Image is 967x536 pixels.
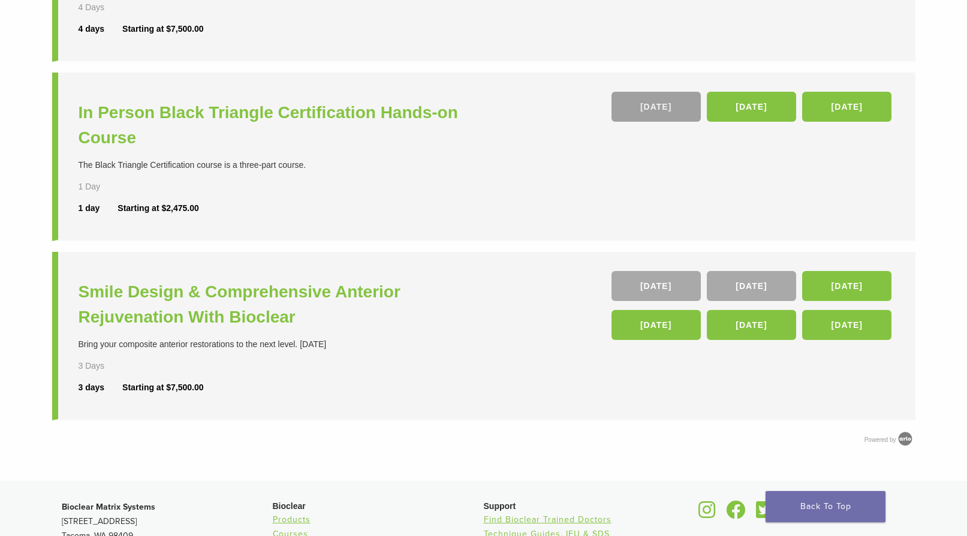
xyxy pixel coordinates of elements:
[802,271,891,301] a: [DATE]
[122,23,203,35] div: Starting at $7,500.00
[722,508,750,520] a: Bioclear
[79,279,487,330] a: Smile Design & Comprehensive Anterior Rejuvenation With Bioclear
[79,159,487,171] div: The Black Triangle Certification course is a three-part course.
[611,92,701,122] a: [DATE]
[802,92,891,122] a: [DATE]
[611,271,701,301] a: [DATE]
[79,338,487,351] div: Bring your composite anterior restorations to the next level. [DATE]
[707,310,796,340] a: [DATE]
[611,310,701,340] a: [DATE]
[864,436,915,443] a: Powered by
[273,514,311,525] a: Products
[896,430,914,448] img: Arlo training & Event Software
[79,1,140,14] div: 4 Days
[766,491,885,522] a: Back To Top
[79,202,118,215] div: 1 day
[752,508,778,520] a: Bioclear
[122,381,203,394] div: Starting at $7,500.00
[118,202,198,215] div: Starting at $2,475.00
[484,501,516,511] span: Support
[79,23,123,35] div: 4 days
[707,271,796,301] a: [DATE]
[62,502,155,512] strong: Bioclear Matrix Systems
[707,92,796,122] a: [DATE]
[273,501,306,511] span: Bioclear
[611,92,895,128] div: , ,
[802,310,891,340] a: [DATE]
[79,360,140,372] div: 3 Days
[79,381,123,394] div: 3 days
[611,271,895,346] div: , , , , ,
[484,514,611,525] a: Find Bioclear Trained Doctors
[695,508,720,520] a: Bioclear
[79,100,487,150] a: In Person Black Triangle Certification Hands-on Course
[79,180,140,193] div: 1 Day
